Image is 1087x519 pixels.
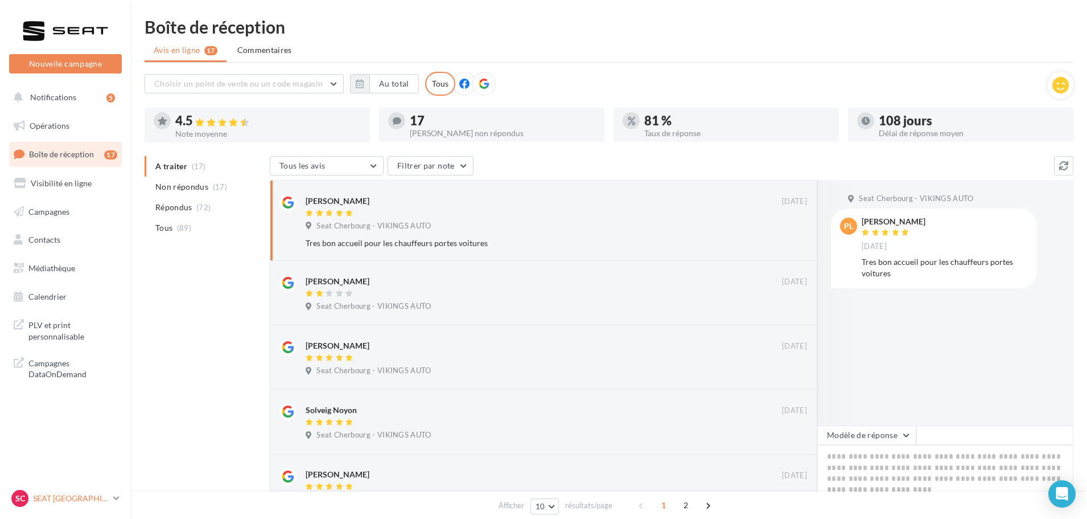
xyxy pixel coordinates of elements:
[316,430,431,440] span: Seat Cherbourg - VIKINGS AUTO
[213,182,227,191] span: (17)
[782,471,807,481] span: [DATE]
[279,161,326,170] span: Tous les avis
[237,44,292,56] span: Commentaires
[31,178,92,188] span: Visibilité en ligne
[9,54,122,73] button: Nouvelle campagne
[155,222,172,234] span: Tous
[29,149,94,159] span: Boîte de réception
[844,220,853,232] span: PL
[410,115,595,127] div: 17
[28,235,60,244] span: Contacts
[28,263,75,273] span: Médiathèque
[862,256,1028,279] div: Tres bon accueil pour les chauffeurs portes voitures
[817,426,916,445] button: Modèle de réponse
[530,498,559,514] button: 10
[145,74,344,93] button: Choisir un point de vente ou un code magasin
[644,115,830,127] div: 81 %
[306,404,357,416] div: Solveig Noyon
[270,156,384,175] button: Tous les avis
[175,130,361,138] div: Note moyenne
[9,488,122,509] a: SC SEAT [GEOGRAPHIC_DATA]
[106,93,115,103] div: 5
[28,292,67,301] span: Calendrier
[1048,480,1076,508] div: Open Intercom Messenger
[350,74,419,93] button: Au total
[30,121,69,130] span: Opérations
[154,79,323,88] span: Choisir un point de vente ou un code magasin
[7,351,124,385] a: Campagnes DataOnDemand
[155,181,208,193] span: Non répondus
[862,218,925,226] div: [PERSON_NAME]
[196,203,211,212] span: (72)
[175,115,361,128] div: 4.5
[316,366,431,376] span: Seat Cherbourg - VIKINGS AUTO
[316,301,431,312] span: Seat Cherbourg - VIKINGS AUTO
[155,202,192,213] span: Répondus
[177,223,191,232] span: (89)
[306,340,369,352] div: [PERSON_NAME]
[862,242,887,252] span: [DATE]
[33,493,109,504] p: SEAT [GEOGRAPHIC_DATA]
[782,341,807,352] span: [DATE]
[28,317,117,342] span: PLV et print personnalisable
[7,285,124,309] a: Calendrier
[7,114,124,138] a: Opérations
[859,194,973,204] span: Seat Cherbourg - VIKINGS AUTO
[7,142,124,166] a: Boîte de réception17
[30,92,76,102] span: Notifications
[410,129,595,137] div: [PERSON_NAME] non répondus
[28,206,69,216] span: Campagnes
[306,195,369,207] div: [PERSON_NAME]
[782,197,807,207] span: [DATE]
[7,256,124,280] a: Médiathèque
[782,277,807,287] span: [DATE]
[306,469,369,480] div: [PERSON_NAME]
[782,406,807,416] span: [DATE]
[499,500,524,511] span: Afficher
[28,355,117,380] span: Campagnes DataOnDemand
[7,85,120,109] button: Notifications 5
[536,502,545,511] span: 10
[104,150,117,160] div: 17
[644,129,830,137] div: Taux de réponse
[316,221,431,231] span: Seat Cherbourg - VIKINGS AUTO
[388,156,473,175] button: Filtrer par note
[7,313,124,346] a: PLV et print personnalisable
[879,115,1064,127] div: 108 jours
[306,238,733,249] div: Tres bon accueil pour les chauffeurs portes voitures
[7,171,124,195] a: Visibilité en ligne
[145,18,1073,35] div: Boîte de réception
[306,276,369,287] div: [PERSON_NAME]
[425,72,455,96] div: Tous
[879,129,1064,137] div: Délai de réponse moyen
[369,74,419,93] button: Au total
[654,496,673,514] span: 1
[7,228,124,252] a: Contacts
[15,493,25,504] span: SC
[565,500,612,511] span: résultats/page
[677,496,695,514] span: 2
[7,200,124,224] a: Campagnes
